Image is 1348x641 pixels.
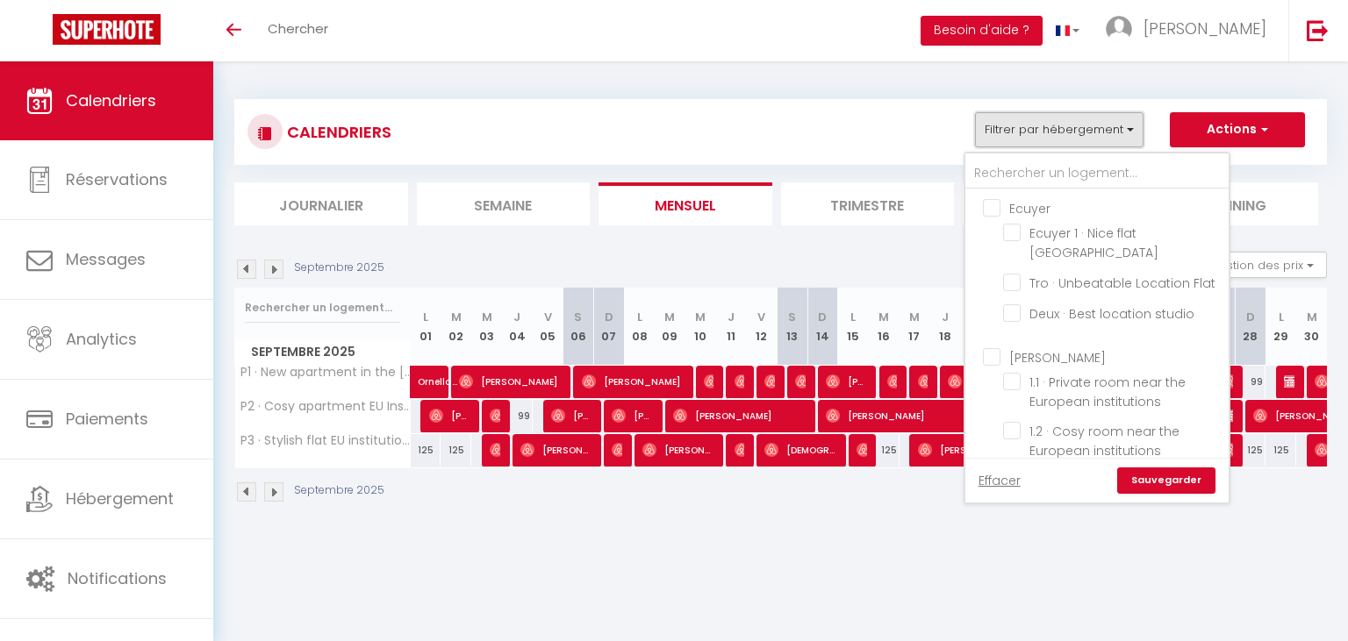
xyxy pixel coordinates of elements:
span: Ecuyer 1 · Nice flat [GEOGRAPHIC_DATA] [1029,224,1158,261]
abbr: M [482,309,492,325]
button: Besoin d'aide ? [921,16,1043,46]
th: 29 [1266,288,1296,366]
th: 09 [655,288,685,366]
span: Chercher [268,19,328,38]
th: 11 [716,288,747,366]
p: Septembre 2025 [294,260,384,276]
th: 05 [533,288,563,366]
span: [PERSON_NAME] [1009,349,1106,367]
th: 18 [929,288,960,366]
input: Rechercher un logement... [245,292,400,324]
span: [PERSON_NAME] [490,433,500,467]
span: P1 · New apartment in the [GEOGRAPHIC_DATA] area [238,366,413,379]
span: [PERSON_NAME] [826,399,1021,432]
abbr: D [1246,309,1255,325]
span: [PERSON_NAME] [857,433,867,467]
span: [PERSON_NAME] [704,365,714,398]
abbr: S [574,309,582,325]
span: [PERSON_NAME] [918,433,1051,467]
span: [PERSON_NAME] [1284,365,1294,398]
img: ... [1106,16,1132,42]
span: [DEMOGRAPHIC_DATA][PERSON_NAME] [764,433,836,467]
abbr: M [664,309,675,325]
th: 14 [807,288,838,366]
li: Semaine [417,182,591,225]
button: Actions [1170,112,1305,147]
abbr: M [909,309,920,325]
th: 04 [502,288,533,366]
th: 01 [411,288,441,366]
th: 07 [593,288,624,366]
img: logout [1307,19,1329,41]
span: [PERSON_NAME] [673,399,807,432]
span: Notifications [68,567,167,589]
abbr: V [757,309,765,325]
span: Calendriers [66,89,156,111]
span: [PERSON_NAME] [918,365,929,398]
span: [PERSON_NAME] [490,399,500,432]
abbr: L [1279,309,1284,325]
th: 08 [624,288,655,366]
li: Journalier [234,182,408,225]
span: [PERSON_NAME] [1144,18,1266,39]
th: 17 [900,288,930,366]
span: [PERSON_NAME] [887,365,898,398]
abbr: V [544,309,552,325]
span: [PERSON_NAME] [429,399,470,432]
div: 125 [441,434,471,467]
a: Ornella Prolongation [411,366,441,399]
li: Planning [1145,182,1319,225]
div: Filtrer par hébergement [964,152,1230,504]
a: Effacer [979,471,1021,490]
th: 16 [869,288,900,366]
span: [PERSON_NAME] [459,365,562,398]
span: [PERSON_NAME] [826,365,867,398]
th: 30 [1296,288,1327,366]
th: 12 [746,288,777,366]
div: 125 [1266,434,1296,467]
th: 13 [777,288,807,366]
abbr: L [850,309,856,325]
abbr: L [423,309,428,325]
abbr: M [451,309,462,325]
span: Analytics [66,328,137,350]
th: 03 [471,288,502,366]
span: Septembre 2025 [235,339,410,365]
span: P3 · Stylish flat EU institutions [238,434,413,447]
div: 99 [502,400,533,432]
span: Paiements [66,408,148,430]
th: 15 [838,288,869,366]
abbr: M [1307,309,1317,325]
span: 1.1 · Private room near the European institutions [1029,374,1186,410]
div: 125 [411,434,441,467]
th: 28 [1235,288,1266,366]
button: Filtrer par hébergement [975,112,1144,147]
span: [PERSON_NAME] [735,365,745,398]
th: 10 [685,288,716,366]
div: 99 [1235,366,1266,398]
span: Messages [66,248,146,270]
abbr: M [878,309,889,325]
th: 02 [441,288,471,366]
span: [PERSON_NAME] [948,365,1020,398]
span: Réservations [66,168,168,190]
th: 19 [960,288,991,366]
span: [PERSON_NAME] [764,365,775,398]
p: Septembre 2025 [294,482,384,499]
th: 06 [563,288,594,366]
div: 125 [869,434,900,467]
abbr: L [637,309,642,325]
abbr: J [728,309,735,325]
abbr: M [695,309,706,325]
h3: CALENDRIERS [283,112,391,152]
abbr: J [942,309,949,325]
span: [PERSON_NAME] [551,399,592,432]
button: Gestion des prix [1196,252,1327,278]
span: [PERSON_NAME] [795,365,806,398]
a: Sauvegarder [1117,467,1215,494]
abbr: S [788,309,796,325]
span: P2 · Cosy apartment EU Institutions [238,400,413,413]
span: [PERSON_NAME] [642,433,714,467]
span: Ornella Prolongation [418,356,458,389]
img: Super Booking [53,14,161,45]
